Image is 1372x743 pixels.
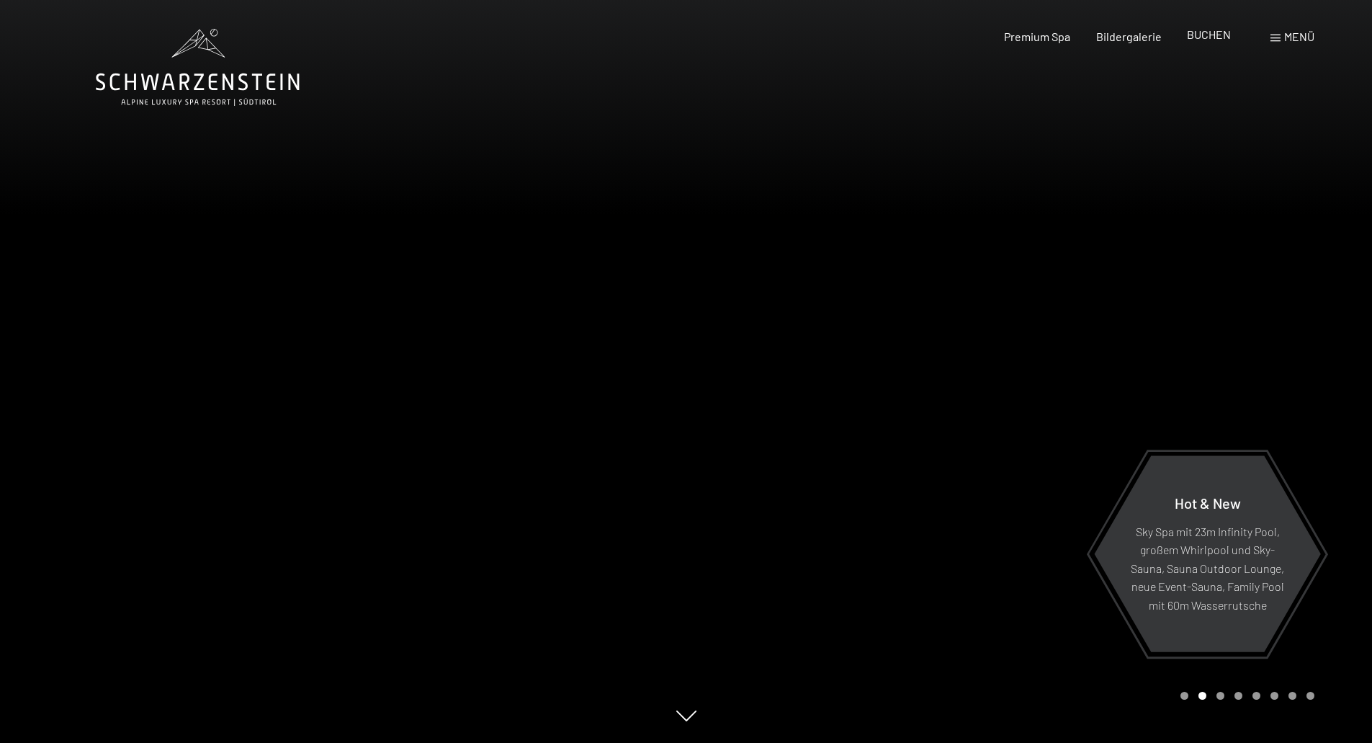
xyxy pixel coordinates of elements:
div: Carousel Page 3 [1216,692,1224,700]
a: BUCHEN [1187,27,1231,41]
div: Carousel Page 1 [1180,692,1188,700]
div: Carousel Page 7 [1288,692,1296,700]
div: Carousel Page 6 [1270,692,1278,700]
a: Hot & New Sky Spa mit 23m Infinity Pool, großem Whirlpool und Sky-Sauna, Sauna Outdoor Lounge, ne... [1093,455,1322,653]
div: Carousel Page 5 [1252,692,1260,700]
a: Premium Spa [1004,30,1070,43]
span: Hot & New [1175,494,1241,511]
a: Bildergalerie [1096,30,1162,43]
div: Carousel Pagination [1175,692,1314,700]
span: Menü [1284,30,1314,43]
div: Carousel Page 8 [1306,692,1314,700]
div: Carousel Page 4 [1234,692,1242,700]
div: Carousel Page 2 (Current Slide) [1198,692,1206,700]
p: Sky Spa mit 23m Infinity Pool, großem Whirlpool und Sky-Sauna, Sauna Outdoor Lounge, neue Event-S... [1129,522,1286,614]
